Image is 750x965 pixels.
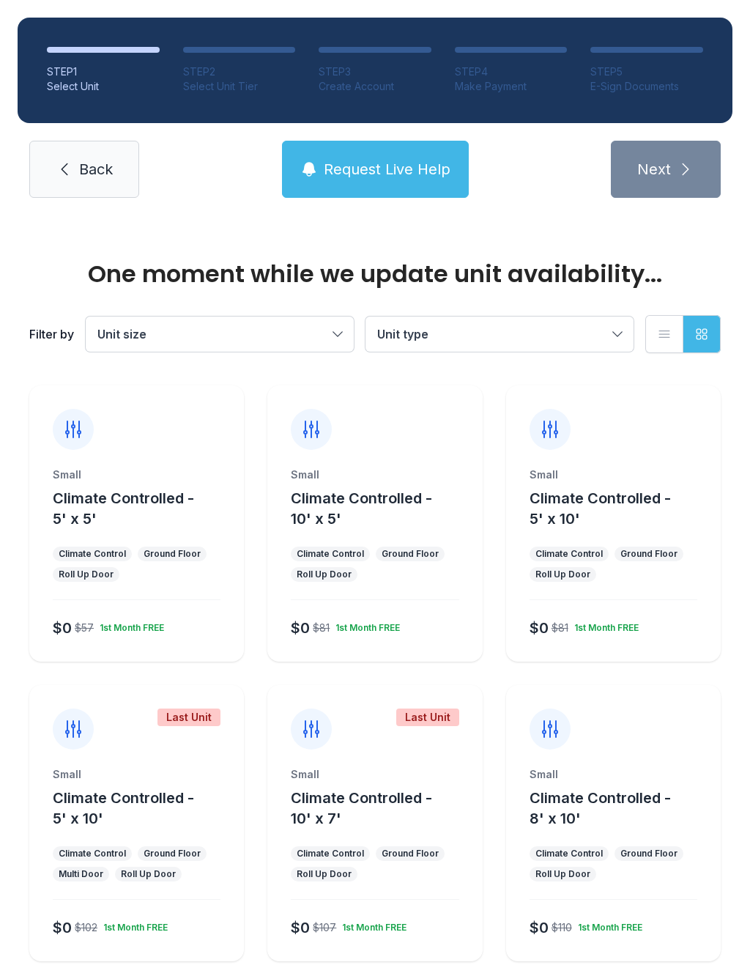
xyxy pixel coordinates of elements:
div: Climate Control [59,848,126,859]
div: Roll Up Door [535,868,590,880]
div: Climate Control [59,548,126,560]
div: STEP 2 [183,64,296,79]
div: Small [530,467,697,482]
button: Climate Controlled - 10' x 5' [291,488,476,529]
div: Roll Up Door [297,868,352,880]
div: Ground Floor [620,848,677,859]
div: $0 [291,618,310,638]
span: Climate Controlled - 8' x 10' [530,789,671,827]
div: Small [53,467,220,482]
div: 1st Month FREE [94,616,164,634]
div: STEP 3 [319,64,431,79]
div: Roll Up Door [535,569,590,580]
div: Small [291,467,458,482]
div: Ground Floor [144,548,201,560]
button: Climate Controlled - 5' x 10' [530,488,715,529]
div: $81 [552,621,568,635]
div: Ground Floor [382,848,439,859]
div: Create Account [319,79,431,94]
div: One moment while we update unit availability... [29,262,721,286]
div: 1st Month FREE [572,916,642,933]
div: $0 [530,618,549,638]
div: $110 [552,920,572,935]
button: Climate Controlled - 5' x 5' [53,488,238,529]
div: $107 [313,920,336,935]
div: Roll Up Door [121,868,176,880]
div: Climate Control [297,848,364,859]
div: Make Payment [455,79,568,94]
div: Small [291,767,458,782]
button: Climate Controlled - 8' x 10' [530,788,715,829]
div: E-Sign Documents [590,79,703,94]
div: Roll Up Door [59,569,114,580]
div: $0 [53,917,72,938]
div: STEP 1 [47,64,160,79]
div: Climate Control [535,548,603,560]
span: Climate Controlled - 5' x 5' [53,489,194,528]
button: Climate Controlled - 10' x 7' [291,788,476,829]
div: 1st Month FREE [336,916,406,933]
div: Small [530,767,697,782]
div: Ground Floor [620,548,677,560]
div: Filter by [29,325,74,343]
div: $0 [291,917,310,938]
span: Back [79,159,113,180]
div: STEP 5 [590,64,703,79]
div: Ground Floor [144,848,201,859]
div: 1st Month FREE [330,616,400,634]
span: Next [637,159,671,180]
div: $57 [75,621,94,635]
div: Select Unit [47,79,160,94]
div: Small [53,767,220,782]
span: Unit size [97,327,146,341]
div: Multi Door [59,868,103,880]
span: Climate Controlled - 10' x 5' [291,489,432,528]
span: Unit type [377,327,428,341]
div: $102 [75,920,97,935]
div: $81 [313,621,330,635]
span: Request Live Help [324,159,450,180]
div: $0 [530,917,549,938]
div: STEP 4 [455,64,568,79]
button: Unit type [365,317,634,352]
div: Climate Control [297,548,364,560]
div: 1st Month FREE [568,616,639,634]
span: Climate Controlled - 10' x 7' [291,789,432,827]
div: 1st Month FREE [97,916,168,933]
span: Climate Controlled - 5' x 10' [53,789,194,827]
div: Climate Control [535,848,603,859]
div: Roll Up Door [297,569,352,580]
button: Climate Controlled - 5' x 10' [53,788,238,829]
div: Last Unit [396,709,459,726]
span: Climate Controlled - 5' x 10' [530,489,671,528]
div: Select Unit Tier [183,79,296,94]
button: Unit size [86,317,354,352]
div: Last Unit [157,709,220,726]
div: Ground Floor [382,548,439,560]
div: $0 [53,618,72,638]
